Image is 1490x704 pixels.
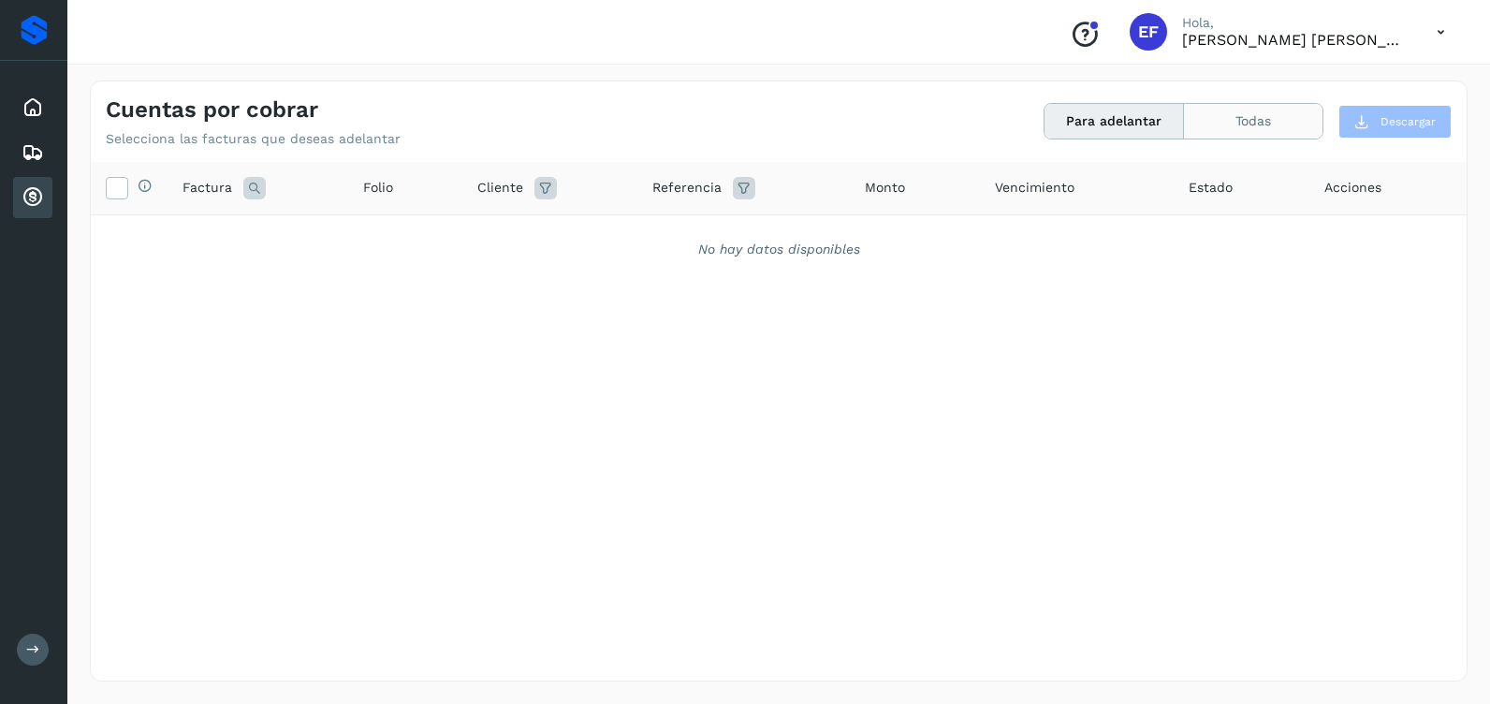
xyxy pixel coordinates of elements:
h4: Cuentas por cobrar [106,96,318,124]
span: Referencia [652,178,722,198]
span: Monto [865,178,905,198]
div: Cuentas por cobrar [13,177,52,218]
span: Descargar [1380,113,1436,130]
span: Estado [1189,178,1233,198]
button: Descargar [1338,105,1452,139]
p: Selecciona las facturas que deseas adelantar [106,131,401,147]
div: Embarques [13,132,52,173]
div: No hay datos disponibles [115,240,1442,259]
span: Folio [363,178,393,198]
p: Efren Fernando Millan Quiroz [1182,31,1407,49]
button: Para adelantar [1044,104,1184,139]
div: Inicio [13,87,52,128]
span: Acciones [1324,178,1381,198]
span: Vencimiento [995,178,1074,198]
p: Hola, [1182,15,1407,31]
span: Factura [183,178,232,198]
button: Todas [1184,104,1322,139]
span: Cliente [477,178,523,198]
